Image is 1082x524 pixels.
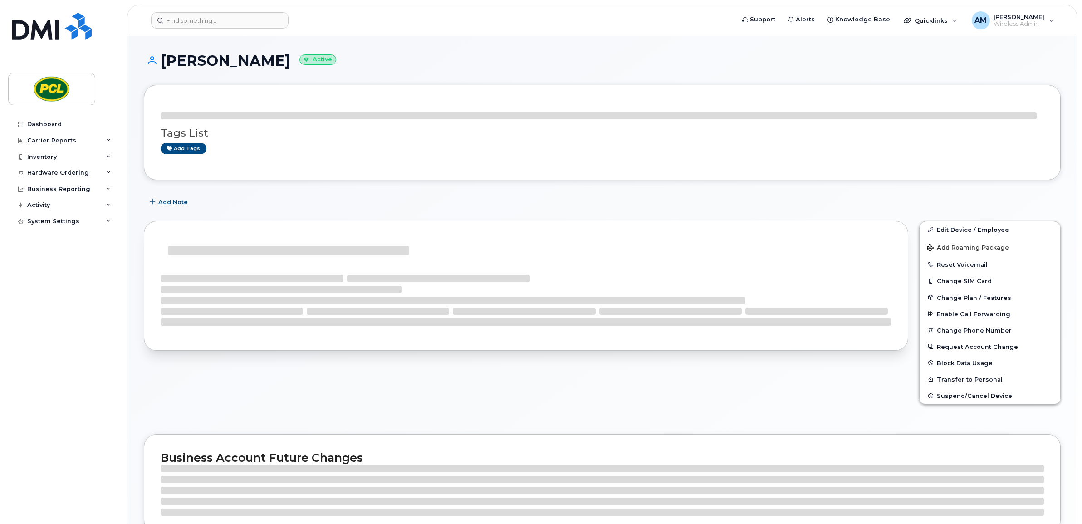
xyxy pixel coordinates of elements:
[937,310,1010,317] span: Enable Call Forwarding
[161,143,206,154] a: Add tags
[920,306,1060,322] button: Enable Call Forwarding
[927,244,1009,253] span: Add Roaming Package
[937,392,1012,399] span: Suspend/Cancel Device
[920,256,1060,273] button: Reset Voicemail
[144,53,1061,69] h1: [PERSON_NAME]
[937,294,1011,301] span: Change Plan / Features
[920,371,1060,387] button: Transfer to Personal
[920,221,1060,238] a: Edit Device / Employee
[158,198,188,206] span: Add Note
[920,355,1060,371] button: Block Data Usage
[920,273,1060,289] button: Change SIM Card
[299,54,336,65] small: Active
[920,289,1060,306] button: Change Plan / Features
[161,127,1044,139] h3: Tags List
[920,238,1060,256] button: Add Roaming Package
[920,387,1060,404] button: Suspend/Cancel Device
[144,194,196,210] button: Add Note
[920,338,1060,355] button: Request Account Change
[920,322,1060,338] button: Change Phone Number
[161,451,1044,465] h2: Business Account Future Changes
